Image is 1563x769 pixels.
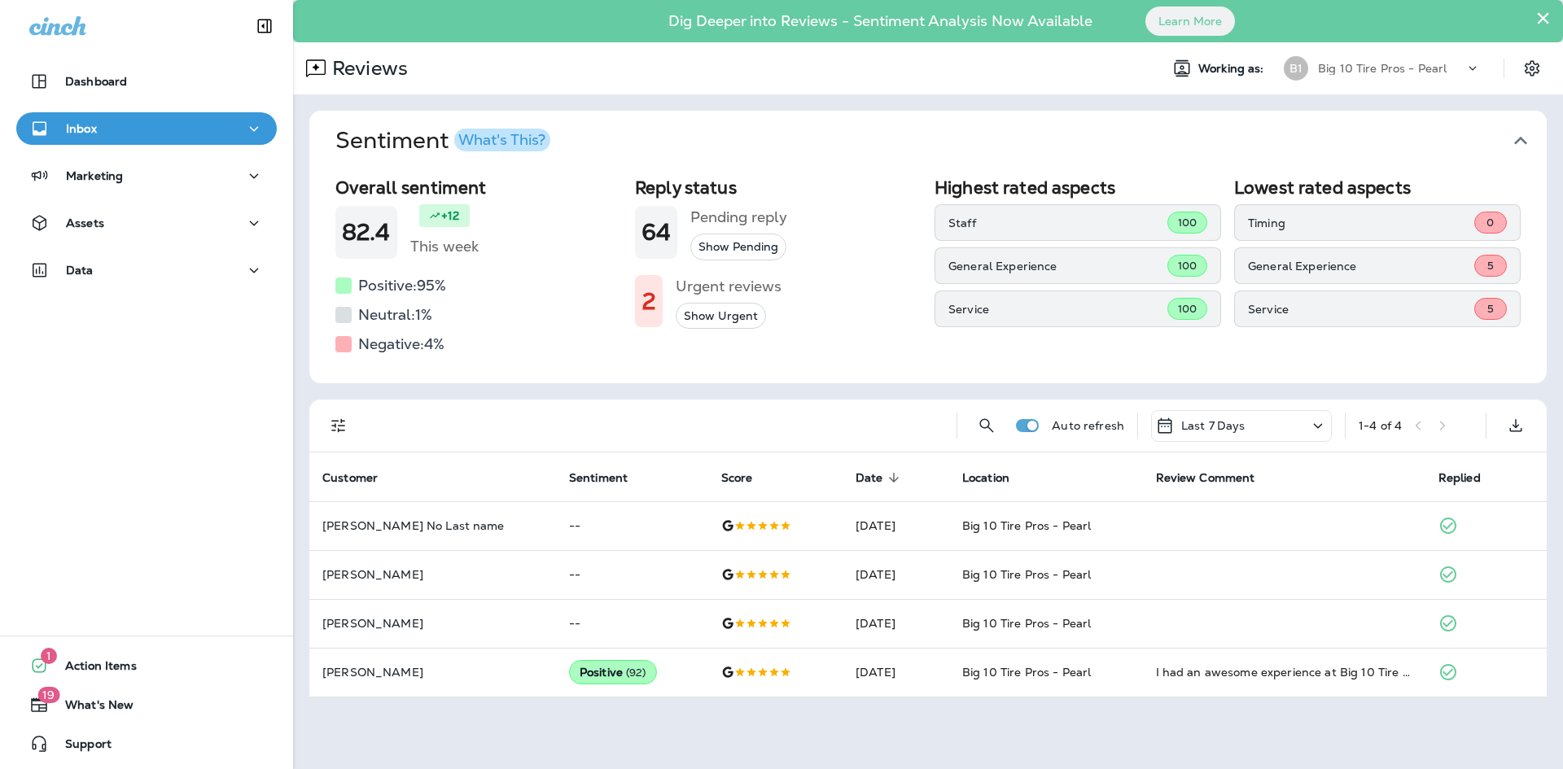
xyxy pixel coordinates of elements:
p: Big 10 Tire Pros - Pearl [1318,62,1447,75]
p: +12 [441,208,459,224]
h1: 2 [641,288,656,315]
button: What's This? [454,129,550,151]
span: Big 10 Tire Pros - Pearl [962,567,1091,582]
span: Support [49,737,112,757]
td: [DATE] [843,501,949,550]
h2: Highest rated aspects [935,177,1221,198]
p: General Experience [948,260,1167,273]
td: -- [556,550,708,599]
p: [PERSON_NAME] No Last name [322,519,543,532]
div: 1 - 4 of 4 [1359,419,1402,432]
p: Timing [1248,216,1474,229]
p: [PERSON_NAME] [322,666,543,679]
span: 0 [1486,216,1494,229]
button: 19What's New [16,688,277,721]
span: 5 [1487,259,1494,273]
span: Replied [1438,470,1502,485]
span: Date [856,470,904,485]
span: Sentiment [569,470,649,485]
span: 19 [37,687,59,703]
button: Inbox [16,112,277,145]
span: Date [856,471,883,485]
button: Assets [16,207,277,239]
p: Marketing [66,169,123,182]
h1: Sentiment [335,127,550,155]
button: Export as CSV [1500,409,1532,442]
button: Learn More [1145,7,1235,36]
span: Big 10 Tire Pros - Pearl [962,665,1091,679]
button: Settings [1517,54,1547,83]
h2: Lowest rated aspects [1234,177,1521,198]
p: Service [1248,303,1474,316]
button: Filters [322,409,355,442]
div: Positive [569,660,657,684]
div: B1 [1284,56,1308,81]
h5: This week [410,234,479,260]
button: Dashboard [16,65,277,98]
h5: Positive: 95 % [358,273,446,299]
button: Show Urgent [676,303,766,330]
span: Review Comment [1156,470,1276,485]
span: Action Items [49,659,137,679]
span: What's New [49,698,134,718]
button: Collapse Sidebar [242,10,287,42]
p: Staff [948,216,1167,229]
h5: Negative: 4 % [358,331,444,357]
p: Assets [66,216,104,229]
span: Location [962,470,1031,485]
button: Close [1535,5,1551,31]
p: Service [948,303,1167,316]
div: I had an awesome experience at Big 10 Tire of pearl. They saved me quite a bit of money compared ... [1156,664,1412,680]
p: Auto refresh [1052,419,1124,432]
p: Inbox [66,122,97,135]
div: What's This? [458,133,545,147]
h1: 82.4 [342,219,391,246]
p: [PERSON_NAME] [322,617,543,630]
button: Search Reviews [970,409,1003,442]
div: SentimentWhat's This? [309,171,1547,383]
span: Working as: [1198,62,1267,76]
span: 100 [1178,259,1197,273]
span: Score [721,470,774,485]
span: Big 10 Tire Pros - Pearl [962,518,1091,533]
p: General Experience [1248,260,1474,273]
button: Show Pending [690,234,786,260]
span: ( 92 ) [626,666,646,679]
button: SentimentWhat's This? [322,111,1560,171]
p: Dig Deeper into Reviews - Sentiment Analysis Now Available [621,19,1140,24]
span: Replied [1438,471,1481,485]
h2: Overall sentiment [335,177,622,198]
p: Dashboard [65,75,127,88]
button: Marketing [16,159,277,192]
button: Data [16,254,277,286]
span: Review Comment [1156,471,1255,485]
h1: 64 [641,219,671,246]
p: Reviews [326,56,408,81]
p: [PERSON_NAME] [322,568,543,581]
td: [DATE] [843,648,949,697]
h5: Pending reply [690,204,787,230]
span: 100 [1178,216,1197,229]
span: 5 [1487,302,1494,316]
h2: Reply status [635,177,922,198]
td: [DATE] [843,550,949,599]
span: Score [721,471,753,485]
span: Big 10 Tire Pros - Pearl [962,616,1091,631]
td: -- [556,501,708,550]
p: Data [66,264,94,277]
button: Support [16,727,277,760]
p: Last 7 Days [1181,419,1246,432]
button: 1Action Items [16,649,277,682]
h5: Urgent reviews [676,273,781,299]
span: Customer [322,470,399,485]
span: Customer [322,471,378,485]
span: 100 [1178,302,1197,316]
td: -- [556,599,708,648]
span: 1 [41,648,57,664]
span: Sentiment [569,471,628,485]
td: [DATE] [843,599,949,648]
span: Location [962,471,1009,485]
h5: Neutral: 1 % [358,302,432,328]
